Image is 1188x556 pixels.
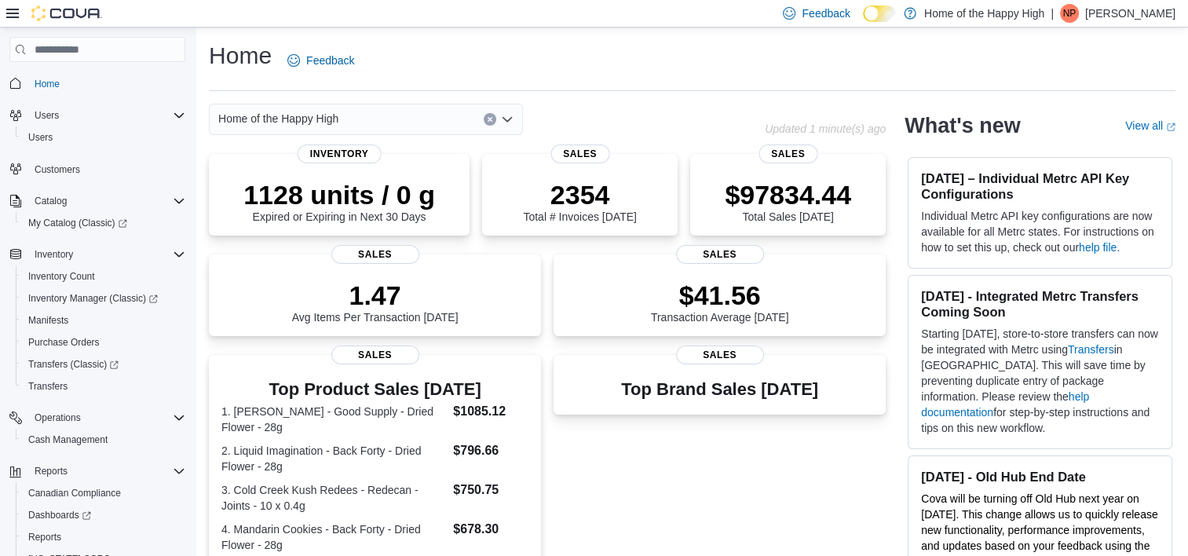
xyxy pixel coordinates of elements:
[22,267,185,286] span: Inventory Count
[28,106,185,125] span: Users
[1085,4,1175,23] p: [PERSON_NAME]
[725,179,851,223] div: Total Sales [DATE]
[16,212,192,234] a: My Catalog (Classic)
[28,73,185,93] span: Home
[22,128,59,147] a: Users
[3,243,192,265] button: Inventory
[35,248,73,261] span: Inventory
[550,144,609,163] span: Sales
[484,113,496,126] button: Clear input
[1063,4,1077,23] span: NP
[306,53,354,68] span: Feedback
[35,465,68,477] span: Reports
[28,462,185,481] span: Reports
[22,377,74,396] a: Transfers
[16,126,192,148] button: Users
[28,192,73,210] button: Catalog
[35,195,67,207] span: Catalog
[28,160,86,179] a: Customers
[3,460,192,482] button: Reports
[16,353,192,375] a: Transfers (Classic)
[651,280,789,311] p: $41.56
[1060,4,1079,23] div: Nate Paul
[28,358,119,371] span: Transfers (Classic)
[331,346,419,364] span: Sales
[1051,4,1054,23] p: |
[35,412,81,424] span: Operations
[3,407,192,429] button: Operations
[35,109,59,122] span: Users
[28,314,68,327] span: Manifests
[676,346,764,364] span: Sales
[31,5,102,21] img: Cova
[676,245,764,264] span: Sales
[218,109,338,128] span: Home of the Happy High
[16,287,192,309] a: Inventory Manager (Classic)
[1125,119,1175,132] a: View allExternal link
[22,311,185,330] span: Manifests
[209,40,272,71] h1: Home
[725,179,851,210] p: $97834.44
[921,326,1159,436] p: Starting [DATE], store-to-store transfers can now be integrated with Metrc using in [GEOGRAPHIC_D...
[28,380,68,393] span: Transfers
[921,288,1159,320] h3: [DATE] - Integrated Metrc Transfers Coming Soon
[28,531,61,543] span: Reports
[22,289,164,308] a: Inventory Manager (Classic)
[16,504,192,526] a: Dashboards
[22,128,185,147] span: Users
[22,289,185,308] span: Inventory Manager (Classic)
[28,408,185,427] span: Operations
[292,280,459,311] p: 1.47
[22,333,185,352] span: Purchase Orders
[1068,343,1114,356] a: Transfers
[3,158,192,181] button: Customers
[22,214,185,232] span: My Catalog (Classic)
[28,408,87,427] button: Operations
[221,443,447,474] dt: 2. Liquid Imagination - Back Forty - Dried Flower - 28g
[331,245,419,264] span: Sales
[3,190,192,212] button: Catalog
[243,179,435,210] p: 1128 units / 0 g
[28,462,74,481] button: Reports
[28,509,91,521] span: Dashboards
[221,404,447,435] dt: 1. [PERSON_NAME] - Good Supply - Dried Flower - 28g
[28,433,108,446] span: Cash Management
[281,45,360,76] a: Feedback
[16,331,192,353] button: Purchase Orders
[453,520,528,539] dd: $678.30
[3,104,192,126] button: Users
[924,4,1044,23] p: Home of the Happy High
[22,377,185,396] span: Transfers
[863,22,864,23] span: Dark Mode
[28,217,127,229] span: My Catalog (Classic)
[16,265,192,287] button: Inventory Count
[292,280,459,324] div: Avg Items Per Transaction [DATE]
[22,333,106,352] a: Purchase Orders
[22,430,114,449] a: Cash Management
[863,5,896,22] input: Dark Mode
[28,336,100,349] span: Purchase Orders
[28,75,66,93] a: Home
[221,380,528,399] h3: Top Product Sales [DATE]
[35,163,80,176] span: Customers
[453,481,528,499] dd: $750.75
[28,131,53,144] span: Users
[221,482,447,514] dt: 3. Cold Creek Kush Redees - Redecan - Joints - 10 x 0.4g
[22,506,97,525] a: Dashboards
[35,78,60,90] span: Home
[22,484,185,503] span: Canadian Compliance
[22,430,185,449] span: Cash Management
[523,179,636,210] p: 2354
[28,192,185,210] span: Catalog
[1079,241,1117,254] a: help file
[28,245,185,264] span: Inventory
[28,292,158,305] span: Inventory Manager (Classic)
[243,179,435,223] div: Expired or Expiring in Next 30 Days
[22,528,185,547] span: Reports
[22,214,133,232] a: My Catalog (Classic)
[453,402,528,421] dd: $1085.12
[621,380,818,399] h3: Top Brand Sales [DATE]
[905,113,1020,138] h2: What's new
[16,482,192,504] button: Canadian Compliance
[523,179,636,223] div: Total # Invoices [DATE]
